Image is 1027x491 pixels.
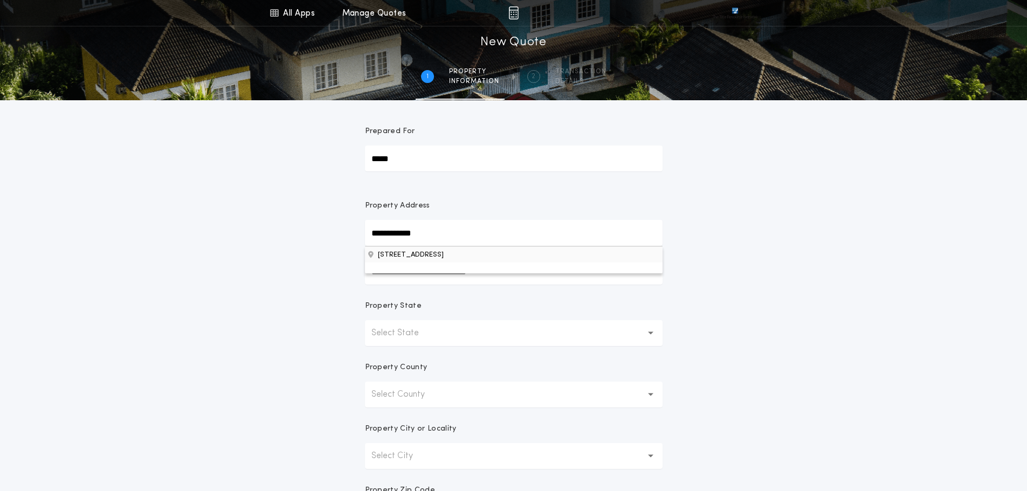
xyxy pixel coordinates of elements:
span: Property [449,67,499,76]
button: Select County [365,382,663,407]
button: Select State [365,320,663,346]
p: Select City [371,449,430,462]
p: Select County [371,388,442,401]
img: img [508,6,519,19]
p: Property County [365,362,428,373]
h2: 1 [426,72,429,81]
input: Prepared For [365,146,663,171]
img: vs-icon [712,8,757,18]
p: Property Address [365,200,663,211]
button: Select City [365,443,663,469]
h2: 2 [532,72,535,81]
p: Property State [365,301,422,312]
p: Prepared For [365,126,415,137]
p: Select State [371,327,436,340]
button: Property Address [365,246,663,262]
p: Property City or Locality [365,424,457,434]
h1: New Quote [480,34,546,51]
span: information [449,77,499,86]
span: details [555,77,606,86]
span: Transaction [555,67,606,76]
